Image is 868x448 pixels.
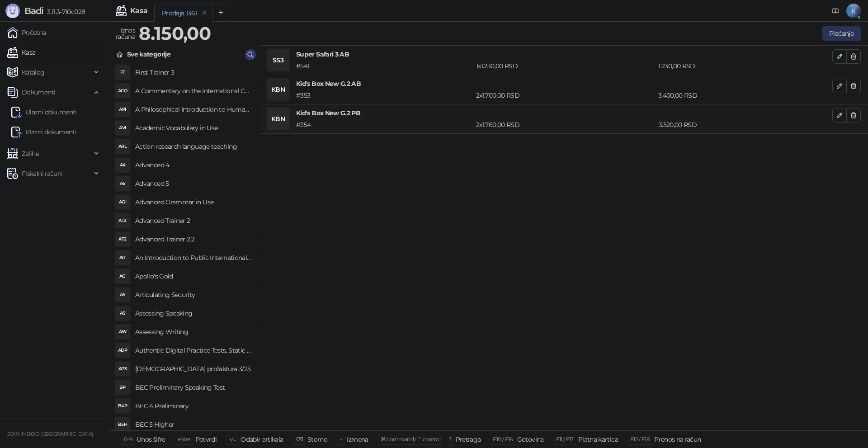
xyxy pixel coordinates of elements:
[135,269,252,283] h4: Apollo's Gold
[294,120,474,130] div: # 354
[135,213,252,228] h4: Advanced Trainer 2
[139,22,211,44] strong: 8.150,00
[127,49,170,59] div: Sve kategorije
[578,434,618,445] div: Platna kartica
[822,26,861,41] button: Plaćanje
[135,158,252,172] h4: Advanced 4
[630,436,650,443] span: F12 / F18
[212,4,230,22] button: Add tab
[656,90,834,100] div: 3.400,00 RSD
[115,325,130,339] div: AW
[24,5,43,16] span: Badi
[162,8,197,18] div: Prodaja 1361
[22,145,39,163] span: Zalihe
[115,399,130,413] div: B4P
[135,380,252,395] h4: BEC Preliminary Speaking Test
[135,399,252,413] h4: BEC 4 Preliminary
[115,121,130,135] div: AVI
[135,362,252,376] h4: [DEMOGRAPHIC_DATA] profaktura 3/25
[115,195,130,209] div: AGI
[657,120,834,130] div: 3.520,00 RSD
[828,4,843,18] a: Dokumentacija
[296,79,832,89] h4: Kid's Box New G.2 AB
[11,107,22,118] img: Ulazni dokumenti
[11,123,76,141] a: Izlazni dokumenti
[267,108,289,130] div: KBN
[43,8,85,16] span: 3.11.3-710c028
[115,158,130,172] div: A4
[114,24,137,42] div: Iznos računa
[135,288,252,302] h4: Articulating Security
[294,61,474,71] div: # 541
[115,288,130,302] div: AS
[115,306,130,321] div: AS
[11,103,77,121] a: Ulazni dokumentiUlazni dokumenti
[178,436,191,443] span: enter
[340,436,342,443] span: +
[654,434,701,445] div: Prenos na račun
[456,434,481,445] div: Pretraga
[135,139,252,154] h4: Action research language teaching
[130,7,147,14] div: Kasa
[115,213,130,228] div: AT2
[115,102,130,117] div: API
[124,436,132,443] span: 0-9
[22,83,55,101] span: Dokumenti
[347,434,368,445] div: Izmena
[115,65,130,80] div: FT
[307,434,327,445] div: Storno
[135,84,252,98] h4: A Commentary on the International Convent on Civil and Political Rights
[474,90,656,100] div: 2 x 1.700,00 RSD
[493,436,512,443] span: F10 / F16
[229,436,236,443] span: ↑/↓
[135,121,252,135] h4: Academic Vocabulary in Use
[135,65,252,80] h4: First Trainer 3
[267,79,289,100] div: KBN
[135,176,252,191] h4: Advanced 5
[198,9,210,17] button: remove
[294,90,474,100] div: # 353
[115,362,130,376] div: AP3
[474,61,656,71] div: 1 x 1.230,00 RSD
[846,4,861,18] span: K
[109,63,259,430] div: grid
[656,61,834,71] div: 1.230,00 RSD
[195,434,217,445] div: Potvrdi
[137,434,165,445] div: Unos šifre
[241,434,283,445] div: Odabir artikala
[115,269,130,283] div: AG
[381,436,441,443] span: ⌘ command / ⌃ control
[7,24,46,42] a: Početna
[296,436,303,443] span: ⌫
[135,250,252,265] h4: An Introduction to Public International Law
[115,417,130,432] div: B5H
[296,49,832,59] h4: Super Safari 3 AB
[115,232,130,246] div: AT2
[449,436,451,443] span: f
[135,102,252,117] h4: A Philosophical Introduction to Human Rights
[7,43,35,61] a: Kasa
[135,417,252,432] h4: BEC 5 Higher
[115,380,130,395] div: BP
[556,436,574,443] span: F11 / F17
[474,120,657,130] div: 2 x 1.760,00 RSD
[296,108,832,118] h4: Kid's Box New G.2 PB
[267,49,289,71] div: SS3
[135,195,252,209] h4: Advanced Grammar in Use
[135,343,252,358] h4: Authentic Digital Practice Tests, Static online 1ed
[135,306,252,321] h4: Assessing Speaking
[135,325,252,339] h4: Assessing Writing
[115,176,130,191] div: A5
[7,431,93,437] small: JOIN IN DOO [GEOGRAPHIC_DATA]
[115,84,130,98] div: ACO
[22,63,45,81] span: Katalog
[22,165,62,183] span: Fiskalni računi
[115,250,130,265] div: AIT
[135,232,252,246] h4: Advanced Trainer 2.2.
[115,139,130,154] div: ARL
[115,343,130,358] div: ADP
[5,4,20,18] img: Logo
[517,434,544,445] div: Gotovina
